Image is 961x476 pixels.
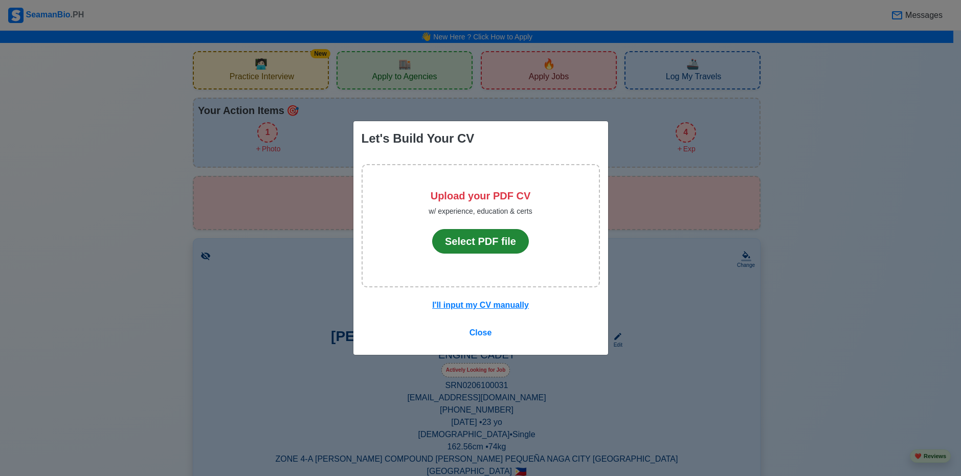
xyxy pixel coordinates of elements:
button: I'll input my CV manually [426,296,535,315]
p: w/ experience, education & certs [429,202,532,221]
h5: Upload your PDF CV [429,190,532,202]
span: Close [470,328,492,337]
button: Close [463,323,499,343]
button: Select PDF file [432,229,529,254]
div: Let's Build Your CV [362,129,475,148]
u: I'll input my CV manually [432,301,529,309]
